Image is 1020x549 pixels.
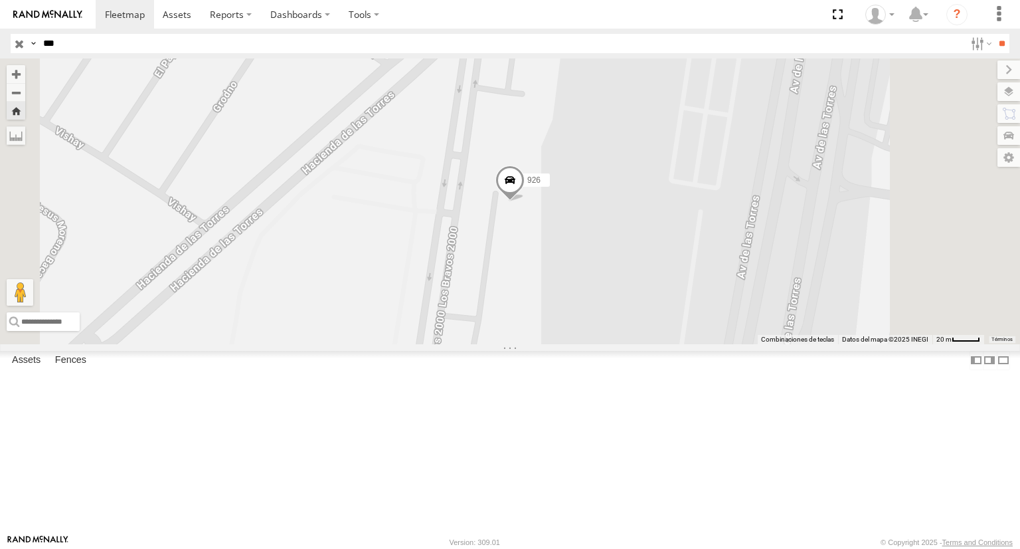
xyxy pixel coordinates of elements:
[936,336,952,343] span: 20 m
[450,538,500,546] div: Version: 309.01
[861,5,899,25] div: Jose Velazquez
[881,538,1013,546] div: © Copyright 2025 -
[7,126,25,145] label: Measure
[997,351,1010,370] label: Hide Summary Table
[842,336,928,343] span: Datos del mapa ©2025 INEGI
[5,352,47,370] label: Assets
[966,34,994,53] label: Search Filter Options
[997,148,1020,167] label: Map Settings
[932,335,984,344] button: Escala del mapa: 20 m por 39 píxeles
[7,279,33,306] button: Arrastra al hombrecito al mapa para abrir Street View
[946,4,968,25] i: ?
[7,83,25,102] button: Zoom out
[7,536,68,549] a: Visit our Website
[942,538,1013,546] a: Terms and Conditions
[983,351,996,370] label: Dock Summary Table to the Right
[13,10,82,19] img: rand-logo.svg
[28,34,39,53] label: Search Query
[7,102,25,120] button: Zoom Home
[991,336,1013,342] a: Términos (se abre en una nueva pestaña)
[7,65,25,83] button: Zoom in
[761,335,834,344] button: Combinaciones de teclas
[48,352,93,370] label: Fences
[970,351,983,370] label: Dock Summary Table to the Left
[527,175,541,185] span: 926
